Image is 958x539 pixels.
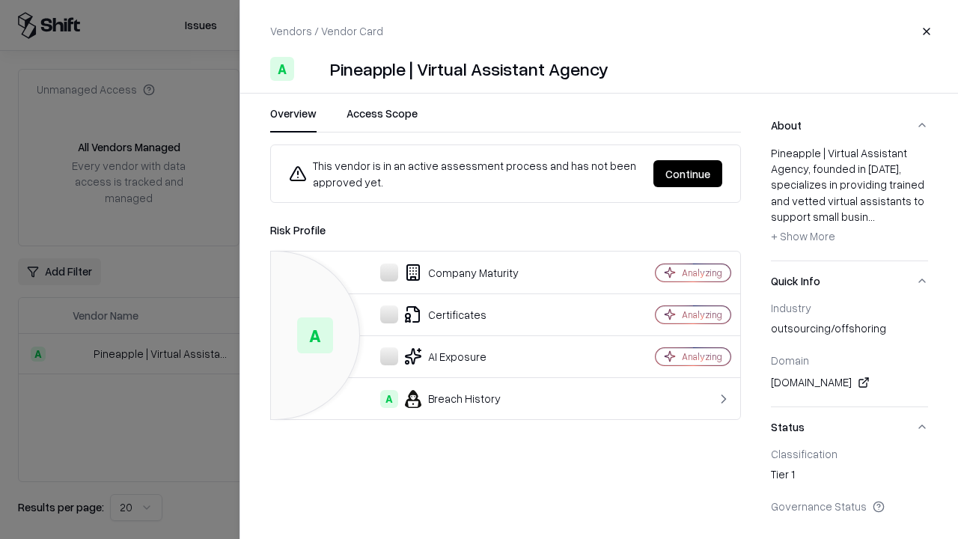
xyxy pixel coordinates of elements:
button: Overview [270,106,317,133]
div: Industry [771,301,928,314]
div: Governance Status [771,499,928,513]
div: [DOMAIN_NAME] [771,374,928,392]
div: A [297,317,333,353]
div: A [380,390,398,408]
div: Domain [771,353,928,367]
button: Access Scope [347,106,418,133]
div: Certificates [283,305,603,323]
div: Breach History [283,390,603,408]
button: + Show More [771,225,835,249]
div: This vendor is in an active assessment process and has not been approved yet. [289,157,641,190]
div: Analyzing [682,308,722,321]
span: ... [868,210,875,223]
button: Continue [653,160,722,187]
button: Status [771,407,928,447]
div: About [771,145,928,261]
div: Pineapple | Virtual Assistant Agency [330,57,608,81]
div: Analyzing [682,267,722,279]
button: About [771,106,928,145]
div: Classification [771,447,928,460]
button: Quick Info [771,261,928,301]
p: Vendors / Vendor Card [270,23,383,39]
div: Quick Info [771,301,928,406]
span: + Show More [771,229,835,243]
div: A [270,57,294,81]
div: Pineapple | Virtual Assistant Agency, founded in [DATE], specializes in providing trained and vet... [771,145,928,249]
img: Pineapple | Virtual Assistant Agency [300,57,324,81]
div: Risk Profile [270,221,741,239]
div: Company Maturity [283,264,603,281]
div: Analyzing [682,350,722,363]
div: outsourcing/offshoring [771,320,928,341]
div: Tier 1 [771,466,928,487]
div: AI Exposure [283,347,603,365]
